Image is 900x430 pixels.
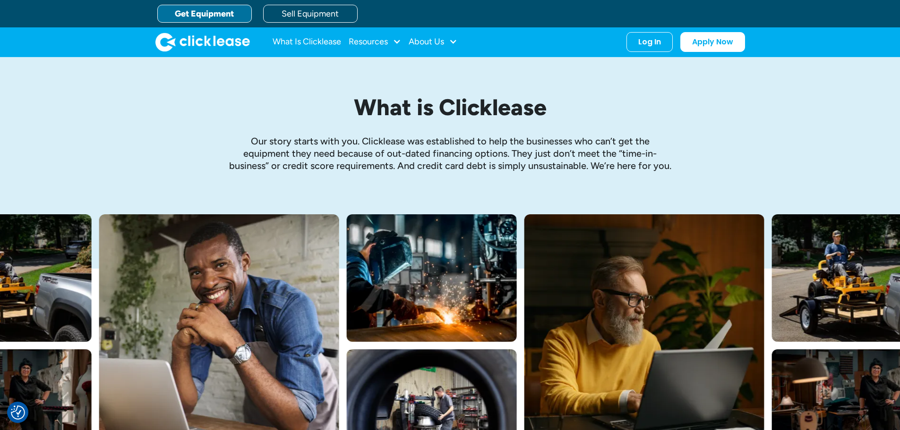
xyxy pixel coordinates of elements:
p: Our story starts with you. Clicklease was established to help the businesses who can’t get the eq... [228,135,672,172]
div: Resources [349,33,401,51]
a: Sell Equipment [263,5,358,23]
a: Apply Now [680,32,745,52]
h1: What is Clicklease [228,95,672,120]
div: Log In [638,37,661,47]
img: Revisit consent button [11,405,25,420]
a: Get Equipment [157,5,252,23]
a: What Is Clicklease [273,33,341,51]
button: Consent Preferences [11,405,25,420]
img: A welder in a large mask working on a large pipe [347,214,517,342]
a: home [155,33,250,51]
img: Clicklease logo [155,33,250,51]
div: About Us [409,33,457,51]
